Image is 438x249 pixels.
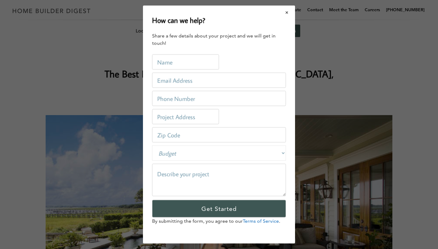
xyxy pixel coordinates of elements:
[152,32,286,47] div: Share a few details about your project and we will get in touch!
[152,109,219,124] input: Project Address
[152,200,286,217] input: Get Started
[408,219,431,242] iframe: Drift Widget Chat Controller
[279,6,295,19] button: Close modal
[152,73,286,88] input: Email Address
[152,91,286,106] input: Phone Number
[152,217,286,225] p: By submitting the form, you agree to our .
[152,54,219,70] input: Name
[243,218,279,224] a: Terms of Service
[152,127,286,142] input: Zip Code
[152,15,205,26] h2: How can we help?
